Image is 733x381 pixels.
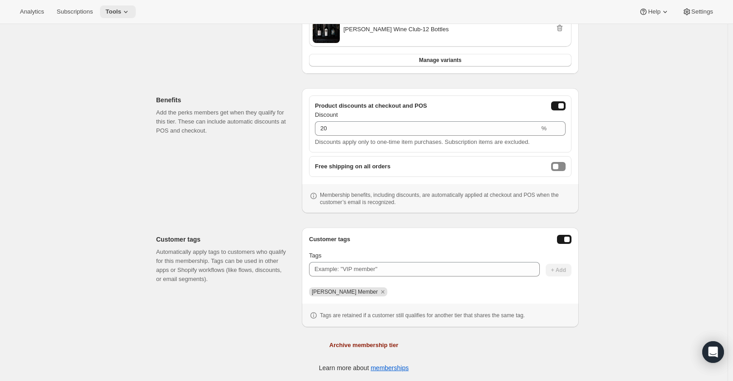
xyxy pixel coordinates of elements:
[20,8,44,15] span: Analytics
[553,22,566,34] button: Remove
[312,289,378,295] span: Audrey Member
[149,338,579,352] button: Archive membership tier
[57,8,93,15] span: Subscriptions
[329,341,398,350] span: Archive membership tier
[315,111,338,118] span: Discount
[541,125,547,132] span: %
[419,57,462,64] span: Manage variants
[343,25,449,34] span: [PERSON_NAME] Wine Club - 12 Bottles
[309,235,350,244] h3: Customer tags
[315,162,390,171] span: Free shipping on all orders
[677,5,719,18] button: Settings
[648,8,660,15] span: Help
[691,8,713,15] span: Settings
[633,5,675,18] button: Help
[551,101,566,110] button: onlineDiscountEnabled
[557,235,571,244] button: Enable customer tags
[309,252,321,259] span: Tags
[51,5,98,18] button: Subscriptions
[702,341,724,363] div: Open Intercom Messenger
[320,312,525,319] p: Tags are retained if a customer still qualifies for another tier that shares the same tag.
[379,288,387,296] button: Remove Audrey Member
[551,162,566,171] button: freeShippingEnabled
[315,101,427,110] span: Product discounts at checkout and POS
[315,138,530,145] span: Discounts apply only to one-time item purchases. Subscription items are excluded.
[319,363,409,372] p: Learn more about
[371,364,409,371] a: memberships
[100,5,136,18] button: Tools
[105,8,121,15] span: Tools
[156,235,287,244] h2: Customer tags
[156,95,287,105] h2: Benefits
[309,54,571,67] button: Manage variants
[309,262,540,276] input: Example: "VIP member"
[156,248,287,284] p: Automatically apply tags to customers who qualify for this membership. Tags can be used in other ...
[156,108,287,135] p: Add the perks members get when they qualify for this tier. These can include automatic discounts ...
[14,5,49,18] button: Analytics
[320,191,571,206] p: Membership benefits, including discounts, are automatically applied at checkout and POS when the ...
